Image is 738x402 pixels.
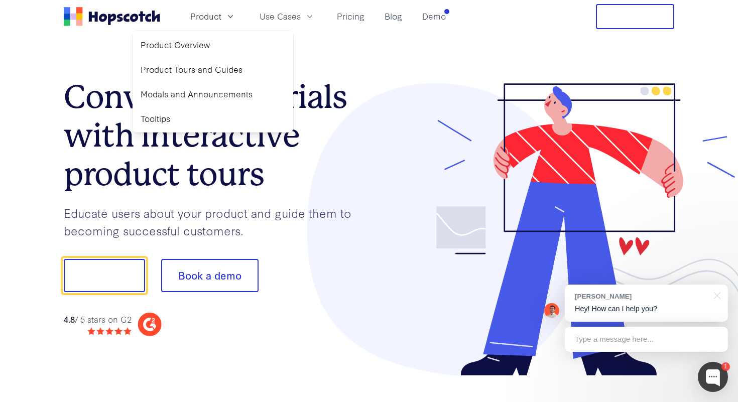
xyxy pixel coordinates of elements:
a: Product Overview [137,35,289,55]
a: Tooltips [137,108,289,129]
strong: 4.8 [64,313,75,325]
p: Hey! How can I help you? [575,304,718,314]
div: / 5 stars on G2 [64,313,132,326]
a: Blog [381,8,406,25]
a: Modals and Announcements [137,84,289,104]
a: Product Tours and Guides [137,59,289,80]
span: Product [190,10,221,23]
h1: Convert more trials with interactive product tours [64,78,369,193]
div: Type a message here... [565,327,728,352]
button: Use Cases [254,8,321,25]
img: Mark Spera [544,303,559,318]
span: Use Cases [260,10,301,23]
p: Educate users about your product and guide them to becoming successful customers. [64,204,369,239]
a: Pricing [333,8,368,25]
a: Home [64,7,160,26]
div: 1 [721,362,730,371]
div: [PERSON_NAME] [575,292,708,301]
button: Product [184,8,241,25]
a: Demo [418,8,450,25]
button: Free Trial [596,4,674,29]
button: Show me! [64,259,145,292]
button: Book a demo [161,259,259,292]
